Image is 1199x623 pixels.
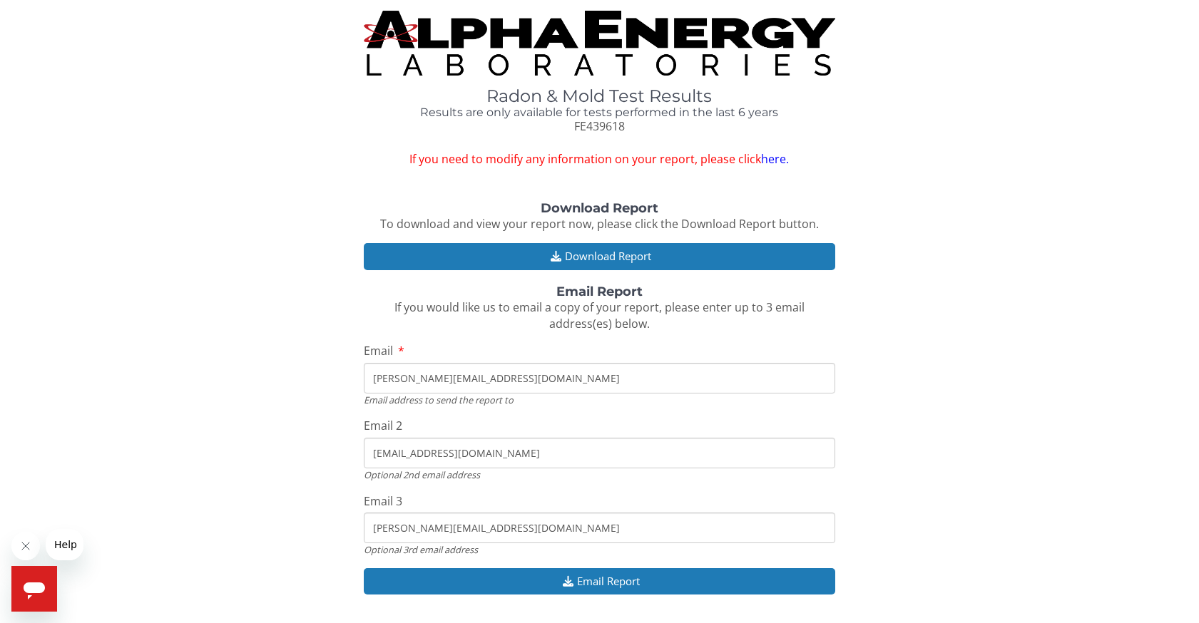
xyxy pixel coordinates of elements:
img: TightCrop.jpg [364,11,835,76]
div: Optional 2nd email address [364,468,835,481]
button: Download Report [364,243,835,269]
span: To download and view your report now, please click the Download Report button. [380,216,819,232]
div: Email address to send the report to [364,393,835,406]
div: Optional 3rd email address [364,543,835,556]
iframe: Message from company [46,529,83,560]
h4: Results are only available for tests performed in the last 6 years [364,106,835,119]
span: FE439618 [574,118,625,134]
strong: Email Report [556,284,643,299]
span: Email [364,343,393,359]
strong: Download Report [541,200,658,216]
span: Email 2 [364,418,402,433]
iframe: Button to launch messaging window [11,566,57,612]
h1: Radon & Mold Test Results [364,87,835,105]
button: Email Report [364,568,835,594]
span: If you need to modify any information on your report, please click [364,151,835,168]
iframe: Close message [11,532,40,560]
span: Email 3 [364,493,402,509]
a: here. [761,151,789,167]
span: If you would like us to email a copy of your report, please enter up to 3 email address(es) below. [394,299,805,331]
